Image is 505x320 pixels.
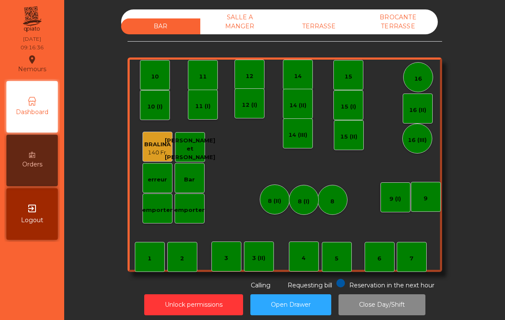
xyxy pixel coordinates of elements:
[349,281,434,289] span: Reservation in the next hour
[184,175,195,184] div: Bar
[340,133,357,141] div: 15 (II)
[16,108,48,117] span: Dashboard
[200,9,279,34] div: SALLE A MANGER
[339,294,425,315] button: Close Day/Shift
[242,101,257,109] div: 12 (I)
[359,9,438,34] div: BROCANTE TERRASSE
[165,136,215,162] div: [PERSON_NAME] et [PERSON_NAME]
[174,206,205,214] div: emporter
[410,254,413,263] div: 7
[251,281,270,289] span: Calling
[144,148,171,157] div: 140 Fr.
[302,254,306,263] div: 4
[18,53,46,75] div: Nemours
[199,72,207,81] div: 11
[279,18,359,34] div: TERRASSE
[389,195,401,203] div: 9 (I)
[288,131,307,139] div: 14 (III)
[294,72,302,81] div: 14
[23,35,41,43] div: [DATE]
[27,54,37,65] i: location_on
[250,294,331,315] button: Open Drawer
[298,197,309,206] div: 8 (I)
[289,101,306,110] div: 14 (II)
[408,136,427,145] div: 16 (III)
[144,140,171,149] div: BRALINA
[252,254,265,263] div: 3 (II)
[246,72,253,81] div: 12
[22,160,42,169] span: Orders
[341,103,356,111] div: 15 (I)
[195,102,211,111] div: 11 (I)
[144,294,243,315] button: Unlock permissions
[330,197,334,206] div: 8
[148,175,167,184] div: erreur
[147,103,163,111] div: 10 (I)
[335,254,339,263] div: 5
[288,281,332,289] span: Requesting bill
[21,4,42,34] img: qpiato
[424,194,428,203] div: 9
[21,44,44,51] div: 09:16:36
[21,216,43,225] span: Logout
[27,203,37,214] i: exit_to_app
[121,18,200,34] div: BAR
[268,197,281,205] div: 8 (II)
[151,72,159,81] div: 10
[414,75,422,83] div: 16
[409,106,426,115] div: 16 (II)
[148,254,151,263] div: 1
[142,206,172,214] div: emporter
[345,72,352,81] div: 15
[224,254,228,263] div: 3
[377,254,381,263] div: 6
[180,254,184,263] div: 2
